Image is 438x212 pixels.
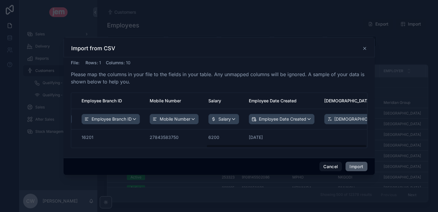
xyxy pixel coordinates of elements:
span: File : [71,60,79,65]
button: Import [346,162,367,171]
button: [DEMOGRAPHIC_DATA] ID [324,114,395,124]
th: Employee Branch ID [77,93,145,109]
span: Employee Branch ID [92,116,132,122]
button: Employee Branch ID [82,114,140,124]
span: [DEMOGRAPHIC_DATA] ID [334,116,387,122]
td: 16201 [77,129,145,148]
span: Columns : [106,60,125,65]
span: Salary [218,116,231,122]
th: Salary [203,93,244,109]
span: Employee Date Created [259,116,306,122]
h3: Import from CSV [71,45,115,52]
td: 27843583750 [145,129,203,148]
th: [DEMOGRAPHIC_DATA] ID [319,93,405,109]
button: Mobile Number [150,114,199,124]
button: Employee Date Created [249,114,315,124]
span: Rows : [85,60,98,65]
button: Salary [208,114,239,124]
td: 6200 [203,129,244,148]
td: [DATE] [244,129,319,148]
span: 10 [126,60,130,65]
div: scrollable content [71,93,367,148]
p: Please map the columns in your file to the fields in your table. Any unmapped columns will be ign... [71,71,367,85]
span: Mobile Number [160,116,190,122]
span: 1 [99,60,101,65]
button: Cancel [319,162,342,171]
th: Employee Date Created [244,93,319,109]
th: Mobile Number [145,93,203,109]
